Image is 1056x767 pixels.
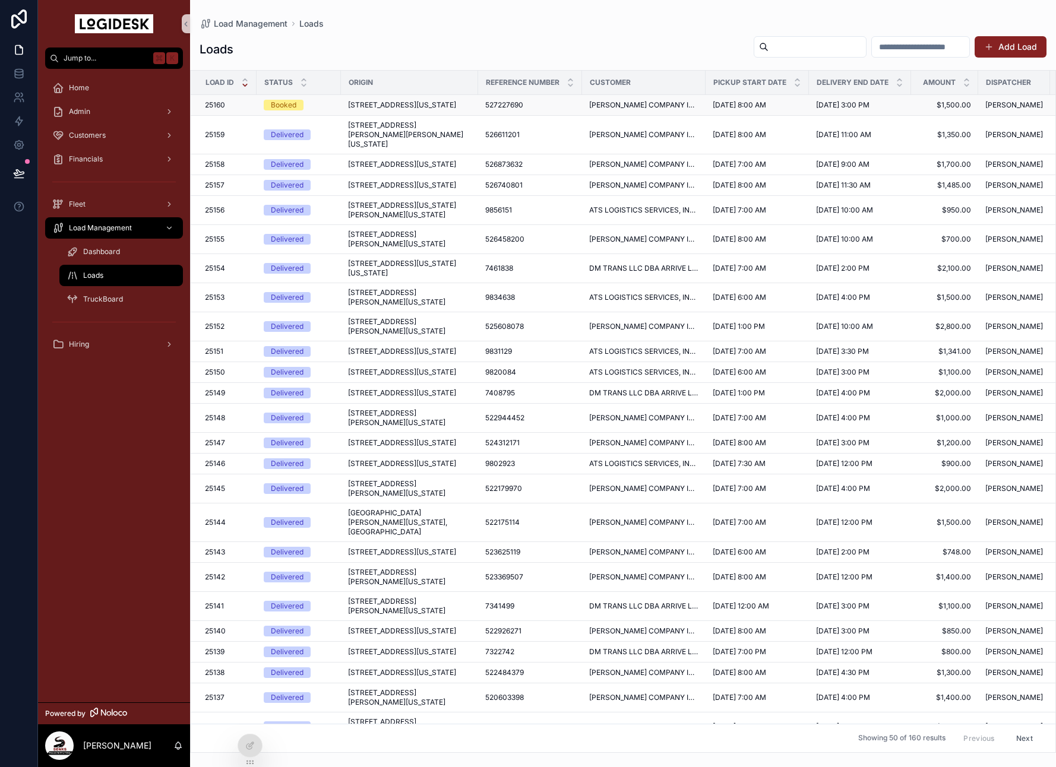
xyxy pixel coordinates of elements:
a: [DATE] 8:00 AM [713,438,802,448]
a: 25152 [205,322,249,331]
a: 25148 [205,413,249,423]
a: [PERSON_NAME] COMPANY INC. [589,100,698,110]
a: [DATE] 7:00 AM [713,347,802,356]
a: 25158 [205,160,249,169]
a: 526611201 [485,130,575,140]
span: 7408795 [485,388,515,398]
span: [DATE] 10:00 AM [816,322,873,331]
a: 524312171 [485,438,575,448]
div: scrollable content [38,69,190,370]
span: $950.00 [918,205,971,215]
a: [PERSON_NAME] [985,388,1043,398]
a: [PERSON_NAME] COMPANY INC. [589,180,698,190]
span: $1,350.00 [918,130,971,140]
span: K [167,53,177,63]
a: $2,800.00 [918,322,971,331]
a: [PERSON_NAME] [985,459,1043,468]
span: [DATE] 4:00 PM [816,293,870,302]
a: DM TRANS LLC DBA ARRIVE LOGISTICS [589,264,698,273]
span: [DATE] 6:00 AM [713,293,766,302]
a: [DATE] 8:00 AM [713,100,802,110]
a: [DATE] 10:00 AM [816,234,904,244]
a: [PERSON_NAME] [985,438,1043,448]
a: [STREET_ADDRESS][PERSON_NAME][US_STATE] [348,230,471,249]
a: [DATE] 3:00 PM [816,438,904,448]
span: [DATE] 3:30 PM [816,347,869,356]
a: 7461838 [485,264,575,273]
a: [DATE] 4:00 PM [816,388,904,398]
span: [PERSON_NAME] COMPANY INC. [589,130,698,140]
span: [DATE] 8:00 AM [713,130,766,140]
span: $1,100.00 [918,367,971,377]
span: Hiring [69,340,89,349]
span: 526611201 [485,130,520,140]
span: [STREET_ADDRESS][US_STATE] [348,459,456,468]
span: [STREET_ADDRESS][US_STATE] [348,180,456,190]
a: ATS LOGISTICS SERVICES, INC. DBA SUREWAY TRANSPORTATION COMPANY & [PERSON_NAME] SPECIALIZED LOGIS... [589,205,698,215]
div: Delivered [271,321,303,332]
span: 527227690 [485,100,523,110]
span: [DATE] 11:00 AM [816,130,871,140]
a: [STREET_ADDRESS][US_STATE] [348,160,471,169]
a: [STREET_ADDRESS][PERSON_NAME][PERSON_NAME][US_STATE] [348,121,471,149]
span: 25146 [205,459,225,468]
a: [STREET_ADDRESS][US_STATE] [348,367,471,377]
a: [PERSON_NAME] COMPANY INC. [589,234,698,244]
div: Delivered [271,234,303,245]
span: 25150 [205,367,225,377]
span: $700.00 [918,234,971,244]
a: [STREET_ADDRESS][PERSON_NAME][US_STATE] [348,317,471,336]
span: [DATE] 9:00 AM [816,160,870,169]
span: $1,500.00 [918,100,971,110]
a: [PERSON_NAME] [985,160,1043,169]
a: ATS LOGISTICS SERVICES, INC. DBA SUREWAY TRANSPORTATION COMPANY & [PERSON_NAME] SPECIALIZED LOGIS... [589,347,698,356]
span: 9831129 [485,347,512,356]
div: Delivered [271,129,303,140]
a: Delivered [264,367,334,378]
span: DM TRANS LLC DBA ARRIVE LOGISTICS [589,388,698,398]
a: [PERSON_NAME] [985,264,1043,273]
a: [PERSON_NAME] [985,367,1043,377]
a: 9831129 [485,347,575,356]
a: [DATE] 12:00 PM [816,459,904,468]
a: Add Load [975,36,1046,58]
a: $1,485.00 [918,180,971,190]
a: ATS LOGISTICS SERVICES, INC. DBA SUREWAY TRANSPORTATION COMPANY & [PERSON_NAME] SPECIALIZED LOGIS... [589,459,698,468]
a: 25160 [205,100,249,110]
a: Hiring [45,334,183,355]
a: 9834638 [485,293,575,302]
a: [DATE] 6:00 AM [713,367,802,377]
a: ATS LOGISTICS SERVICES, INC. DBA SUREWAY TRANSPORTATION COMPANY & [PERSON_NAME] SPECIALIZED LOGIS... [589,293,698,302]
a: [STREET_ADDRESS][US_STATE][US_STATE] [348,259,471,278]
a: [PERSON_NAME] [985,413,1043,423]
span: [STREET_ADDRESS][US_STATE][PERSON_NAME][US_STATE] [348,201,471,220]
span: $1,000.00 [918,413,971,423]
span: [DATE] 8:00 AM [713,100,766,110]
span: Financials [69,154,103,164]
a: Fleet [45,194,183,215]
span: Dashboard [83,247,120,256]
a: 526873632 [485,160,575,169]
span: 526873632 [485,160,523,169]
a: Delivered [264,263,334,274]
span: [DATE] 7:00 AM [713,205,766,215]
a: [DATE] 7:00 AM [713,160,802,169]
span: [DATE] 6:00 AM [713,367,766,377]
a: Delivered [264,388,334,398]
span: Admin [69,107,90,116]
div: Delivered [271,292,303,303]
span: [STREET_ADDRESS][US_STATE] [348,438,456,448]
div: Booked [271,100,296,110]
span: [STREET_ADDRESS][PERSON_NAME][US_STATE] [348,288,471,307]
a: Load Management [45,217,183,239]
a: [DATE] 1:00 PM [713,322,802,331]
span: $1,700.00 [918,160,971,169]
a: 25149 [205,388,249,398]
span: Load Management [214,18,287,30]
